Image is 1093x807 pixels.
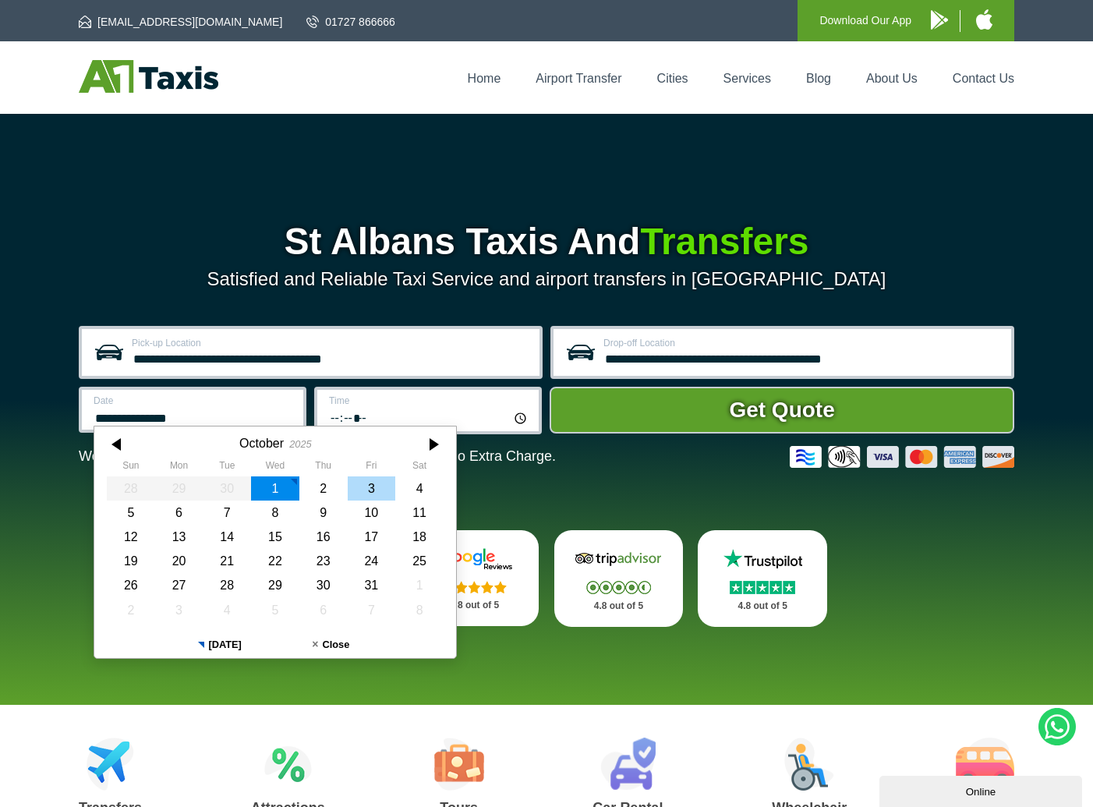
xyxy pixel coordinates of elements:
div: 13 October 2025 [155,525,203,549]
div: 29 September 2025 [155,476,203,501]
button: Get Quote [550,387,1014,434]
div: 02 October 2025 [299,476,348,501]
img: Credit And Debit Cards [790,446,1014,468]
img: Trustpilot [716,547,809,571]
div: 18 October 2025 [395,525,444,549]
div: 04 October 2025 [395,476,444,501]
a: Tripadvisor Stars 4.8 out of 5 [554,530,684,627]
p: 4.8 out of 5 [571,596,667,616]
div: 03 October 2025 [348,476,396,501]
a: Google Stars 4.8 out of 5 [410,530,539,626]
th: Saturday [395,460,444,476]
img: Car Rental [600,738,656,791]
div: 20 October 2025 [155,549,203,573]
div: 30 October 2025 [299,573,348,597]
label: Pick-up Location [132,338,530,348]
div: 07 November 2025 [348,598,396,622]
img: Stars [730,581,795,594]
div: 28 September 2025 [107,476,155,501]
div: 01 October 2025 [251,476,299,501]
div: 10 October 2025 [348,501,396,525]
div: October [239,436,284,451]
a: Home [468,72,501,85]
th: Monday [155,460,203,476]
div: 06 October 2025 [155,501,203,525]
div: 14 October 2025 [203,525,251,549]
p: 4.8 out of 5 [715,596,810,616]
a: 01727 866666 [306,14,395,30]
label: Time [329,396,529,405]
div: 05 November 2025 [251,598,299,622]
div: 26 October 2025 [107,573,155,597]
a: Cities [657,72,688,85]
img: Google [428,547,522,571]
th: Sunday [107,460,155,476]
div: 25 October 2025 [395,549,444,573]
p: Satisfied and Reliable Taxi Service and airport transfers in [GEOGRAPHIC_DATA] [79,268,1014,290]
th: Friday [348,460,396,476]
img: Wheelchair [784,738,834,791]
div: 12 October 2025 [107,525,155,549]
div: 09 October 2025 [299,501,348,525]
img: Attractions [264,738,312,791]
div: 04 November 2025 [203,598,251,622]
h1: St Albans Taxis And [79,223,1014,260]
img: A1 Taxis St Albans LTD [79,60,218,93]
iframe: chat widget [879,773,1085,807]
div: 19 October 2025 [107,549,155,573]
div: 28 October 2025 [203,573,251,597]
a: About Us [866,72,918,85]
img: Stars [586,581,651,594]
img: Tripadvisor [571,547,665,571]
th: Tuesday [203,460,251,476]
div: 24 October 2025 [348,549,396,573]
div: 02 November 2025 [107,598,155,622]
div: 2025 [289,438,311,450]
div: 27 October 2025 [155,573,203,597]
label: Drop-off Location [603,338,1002,348]
img: Tours [434,738,484,791]
div: 21 October 2025 [203,549,251,573]
div: 08 November 2025 [395,598,444,622]
div: 29 October 2025 [251,573,299,597]
a: Blog [806,72,831,85]
a: Contact Us [953,72,1014,85]
label: Date [94,396,294,405]
span: Transfers [640,221,808,262]
a: Trustpilot Stars 4.8 out of 5 [698,530,827,627]
div: 11 October 2025 [395,501,444,525]
button: [DATE] [164,632,275,658]
th: Wednesday [251,460,299,476]
div: 23 October 2025 [299,549,348,573]
div: 03 November 2025 [155,598,203,622]
th: Thursday [299,460,348,476]
div: 17 October 2025 [348,525,396,549]
button: Close [275,632,387,658]
div: 08 October 2025 [251,501,299,525]
div: 22 October 2025 [251,549,299,573]
div: 07 October 2025 [203,501,251,525]
span: The Car at No Extra Charge. [377,448,556,464]
a: Airport Transfer [536,72,621,85]
p: 4.8 out of 5 [427,596,522,615]
div: 06 November 2025 [299,598,348,622]
div: 30 September 2025 [203,476,251,501]
a: Services [723,72,771,85]
div: 31 October 2025 [348,573,396,597]
img: A1 Taxis iPhone App [976,9,992,30]
img: A1 Taxis Android App [931,10,948,30]
p: We Now Accept Card & Contactless Payment In [79,448,556,465]
div: 16 October 2025 [299,525,348,549]
a: [EMAIL_ADDRESS][DOMAIN_NAME] [79,14,282,30]
div: 05 October 2025 [107,501,155,525]
img: Airport Transfers [87,738,134,791]
img: Stars [442,581,507,593]
p: Download Our App [819,11,911,30]
div: 15 October 2025 [251,525,299,549]
div: 01 November 2025 [395,573,444,597]
img: Minibus [956,738,1014,791]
